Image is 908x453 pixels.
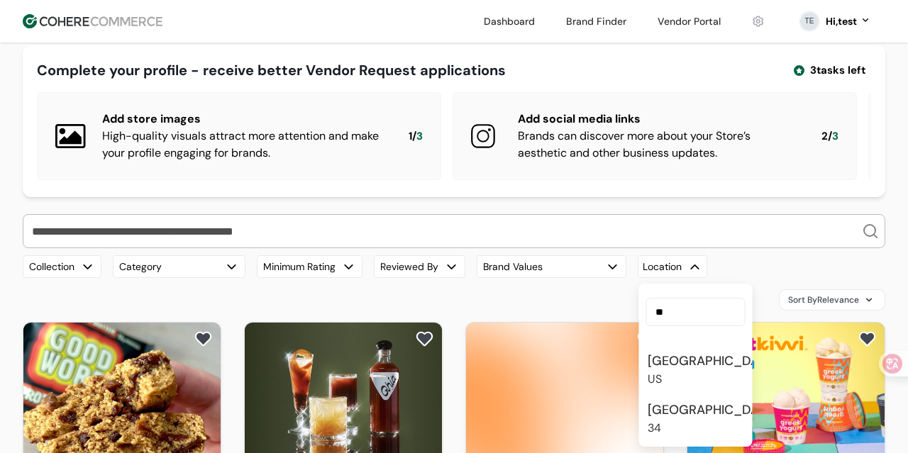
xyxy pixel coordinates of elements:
[102,128,386,162] div: High-quality visuals attract more attention and make your profile engaging for brands.
[192,328,215,349] button: add to favorite
[788,293,859,306] span: Sort By Relevance
[413,328,436,349] button: add to favorite
[518,128,799,162] div: Brands can discover more about your Store’s aesthetic and other business updates.
[799,11,820,32] svg: 0 percent
[648,420,661,435] span: 34
[828,128,832,145] span: /
[37,60,506,81] div: Complete your profile - receive better Vendor Request applications
[821,128,828,145] span: 2
[409,128,412,145] span: 1
[810,62,865,79] span: 3 tasks left
[634,328,658,349] button: add to favorite
[412,128,416,145] span: /
[832,128,838,145] span: 3
[648,352,777,371] div: [GEOGRAPHIC_DATA]
[648,401,777,420] div: [GEOGRAPHIC_DATA]
[518,111,799,128] div: Add social media links
[856,328,879,349] button: add to favorite
[648,371,662,386] span: US
[23,14,162,28] img: Cohere Logo
[416,128,423,145] span: 3
[826,14,857,29] div: Hi, test
[102,111,386,128] div: Add store images
[826,14,871,29] button: Hi,test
